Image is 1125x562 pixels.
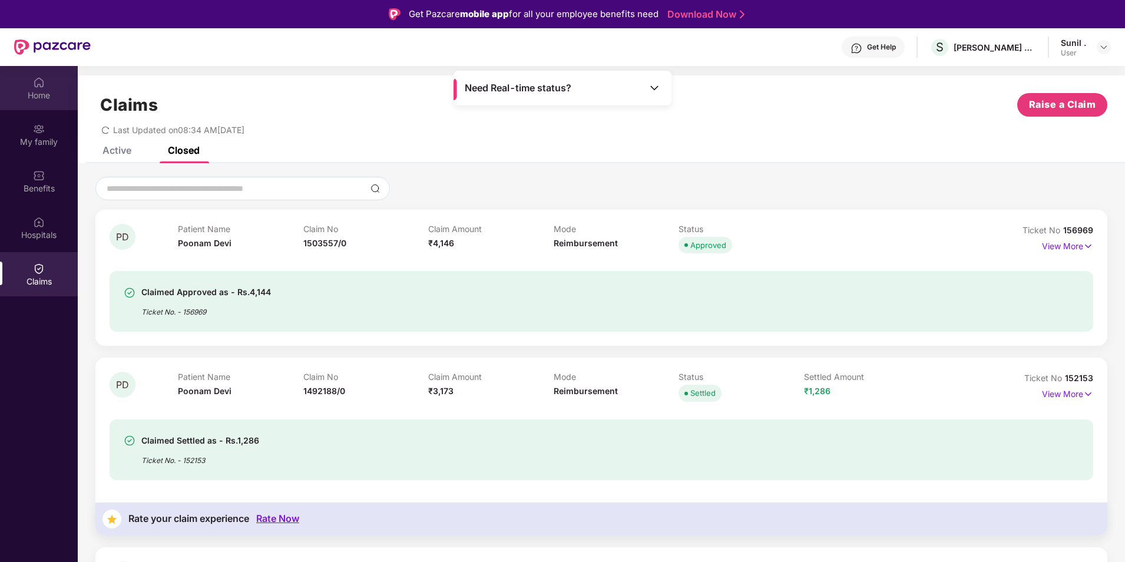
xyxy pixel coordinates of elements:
div: Rate your claim experience [128,513,249,524]
img: svg+xml;base64,PHN2ZyB4bWxucz0iaHR0cDovL3d3dy53My5vcmcvMjAwMC9zdmciIHdpZHRoPSIxNyIgaGVpZ2h0PSIxNy... [1083,388,1093,401]
span: Poonam Devi [178,386,231,396]
span: 1492188/0 [303,386,345,396]
img: svg+xml;base64,PHN2ZyBpZD0iSG9tZSIgeG1sbnM9Imh0dHA6Ly93d3cudzMub3JnLzIwMDAvc3ZnIiB3aWR0aD0iMjAiIG... [33,77,45,88]
p: View More [1042,237,1093,253]
div: Get Pazcare for all your employee benefits need [409,7,659,21]
p: Settled Amount [804,372,929,382]
div: Ticket No. - 156969 [141,299,271,318]
img: svg+xml;base64,PHN2ZyBpZD0iU3VjY2Vzcy0zMngzMiIgeG1sbnM9Imh0dHA6Ly93d3cudzMub3JnLzIwMDAvc3ZnIiB3aW... [124,287,135,299]
span: ₹4,146 [428,238,454,248]
p: Claim Amount [428,372,554,382]
p: Mode [554,224,679,234]
p: Mode [554,372,679,382]
div: Closed [168,144,200,156]
span: Last Updated on 08:34 AM[DATE] [113,125,244,135]
img: svg+xml;base64,PHN2ZyBpZD0iQmVuZWZpdHMiIHhtbG5zPSJodHRwOi8vd3d3LnczLm9yZy8yMDAwL3N2ZyIgd2lkdGg9Ij... [33,170,45,181]
p: Patient Name [178,224,303,234]
div: Active [102,144,131,156]
span: Poonam Devi [178,238,231,248]
span: 152153 [1065,373,1093,383]
div: Claimed Approved as - Rs.4,144 [141,285,271,299]
img: svg+xml;base64,PHN2ZyBpZD0iRHJvcGRvd24tMzJ4MzIiIHhtbG5zPSJodHRwOi8vd3d3LnczLm9yZy8yMDAwL3N2ZyIgd2... [1099,42,1109,52]
div: Ticket No. - 152153 [141,448,259,466]
div: [PERSON_NAME] CONSULTANTS P LTD [954,42,1036,53]
span: Ticket No [1023,225,1063,235]
span: ₹3,173 [428,386,454,396]
button: Raise a Claim [1017,93,1107,117]
p: Status [679,224,804,234]
span: Ticket No [1024,373,1065,383]
span: 156969 [1063,225,1093,235]
span: Reimbursement [554,238,618,248]
img: svg+xml;base64,PHN2ZyBpZD0iSGVscC0zMngzMiIgeG1sbnM9Imh0dHA6Ly93d3cudzMub3JnLzIwMDAvc3ZnIiB3aWR0aD... [851,42,862,54]
p: Claim No [303,372,429,382]
p: Claim No [303,224,429,234]
img: svg+xml;base64,PHN2ZyB4bWxucz0iaHR0cDovL3d3dy53My5vcmcvMjAwMC9zdmciIHdpZHRoPSIzNyIgaGVpZ2h0PSIzNy... [102,510,121,528]
span: PD [116,232,129,242]
img: Stroke [740,8,745,21]
div: Settled [690,387,716,399]
img: svg+xml;base64,PHN2ZyBpZD0iSG9zcGl0YWxzIiB4bWxucz0iaHR0cDovL3d3dy53My5vcmcvMjAwMC9zdmciIHdpZHRoPS... [33,216,45,228]
img: svg+xml;base64,PHN2ZyBpZD0iU3VjY2Vzcy0zMngzMiIgeG1sbnM9Imh0dHA6Ly93d3cudzMub3JnLzIwMDAvc3ZnIiB3aW... [124,435,135,447]
div: Rate Now [256,513,299,524]
p: View More [1042,385,1093,401]
p: Patient Name [178,372,303,382]
img: svg+xml;base64,PHN2ZyBpZD0iQ2xhaW0iIHhtbG5zPSJodHRwOi8vd3d3LnczLm9yZy8yMDAwL3N2ZyIgd2lkdGg9IjIwIi... [33,263,45,275]
img: svg+xml;base64,PHN2ZyB4bWxucz0iaHR0cDovL3d3dy53My5vcmcvMjAwMC9zdmciIHdpZHRoPSIxNyIgaGVpZ2h0PSIxNy... [1083,240,1093,253]
strong: mobile app [460,8,509,19]
span: redo [101,125,110,135]
img: Logo [389,8,401,20]
div: Claimed Settled as - Rs.1,286 [141,434,259,448]
h1: Claims [100,95,158,115]
img: Toggle Icon [648,82,660,94]
div: User [1061,48,1086,58]
span: 1503557/0 [303,238,346,248]
span: S [936,40,944,54]
p: Claim Amount [428,224,554,234]
span: ₹1,286 [804,386,830,396]
div: Approved [690,239,726,251]
div: Get Help [867,42,896,52]
img: svg+xml;base64,PHN2ZyBpZD0iU2VhcmNoLTMyeDMyIiB4bWxucz0iaHR0cDovL3d3dy53My5vcmcvMjAwMC9zdmciIHdpZH... [370,184,380,193]
img: New Pazcare Logo [14,39,91,55]
span: PD [116,380,129,390]
p: Status [679,372,804,382]
a: Download Now [667,8,741,21]
span: Need Real-time status? [465,82,571,94]
div: Sunil . [1061,37,1086,48]
img: svg+xml;base64,PHN2ZyB3aWR0aD0iMjAiIGhlaWdodD0iMjAiIHZpZXdCb3g9IjAgMCAyMCAyMCIgZmlsbD0ibm9uZSIgeG... [33,123,45,135]
span: Reimbursement [554,386,618,396]
span: Raise a Claim [1029,97,1096,112]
